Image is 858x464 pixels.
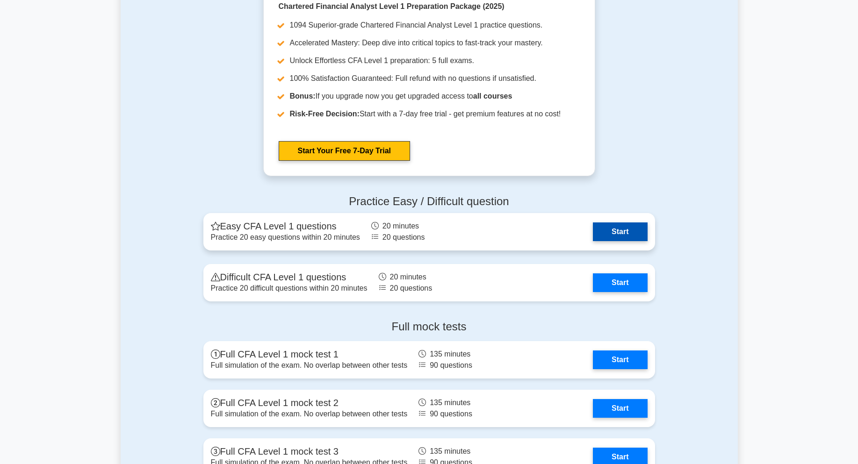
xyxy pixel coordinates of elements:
[593,350,647,369] a: Start
[593,222,647,241] a: Start
[203,195,655,208] h4: Practice Easy / Difficult question
[279,141,410,161] a: Start Your Free 7-Day Trial
[593,399,647,418] a: Start
[593,273,647,292] a: Start
[203,320,655,334] h4: Full mock tests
